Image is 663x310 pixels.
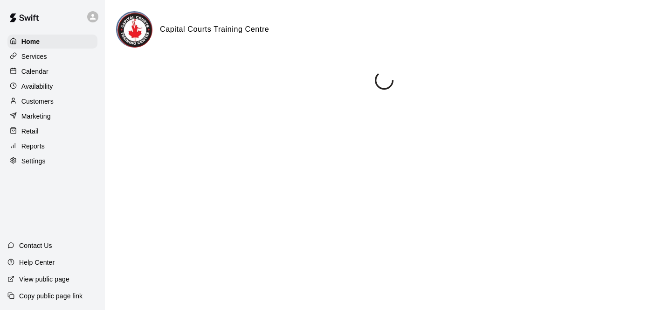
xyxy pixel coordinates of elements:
p: Reports [21,141,45,151]
p: Calendar [21,67,48,76]
p: Customers [21,97,54,106]
a: Services [7,49,97,63]
a: Availability [7,79,97,93]
p: Home [21,37,40,46]
a: Home [7,35,97,49]
a: Calendar [7,64,97,78]
a: Settings [7,154,97,168]
a: Reports [7,139,97,153]
p: Services [21,52,47,61]
a: Marketing [7,109,97,123]
a: Customers [7,94,97,108]
a: Retail [7,124,97,138]
p: View public page [19,275,69,284]
p: Help Center [19,258,55,267]
p: Availability [21,82,53,91]
p: Retail [21,127,39,136]
p: Copy public page link [19,291,83,301]
p: Contact Us [19,241,52,250]
p: Settings [21,156,46,166]
img: Capital Courts Training Centre logo [117,13,152,48]
h6: Capital Courts Training Centre [160,23,269,35]
p: Marketing [21,112,51,121]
